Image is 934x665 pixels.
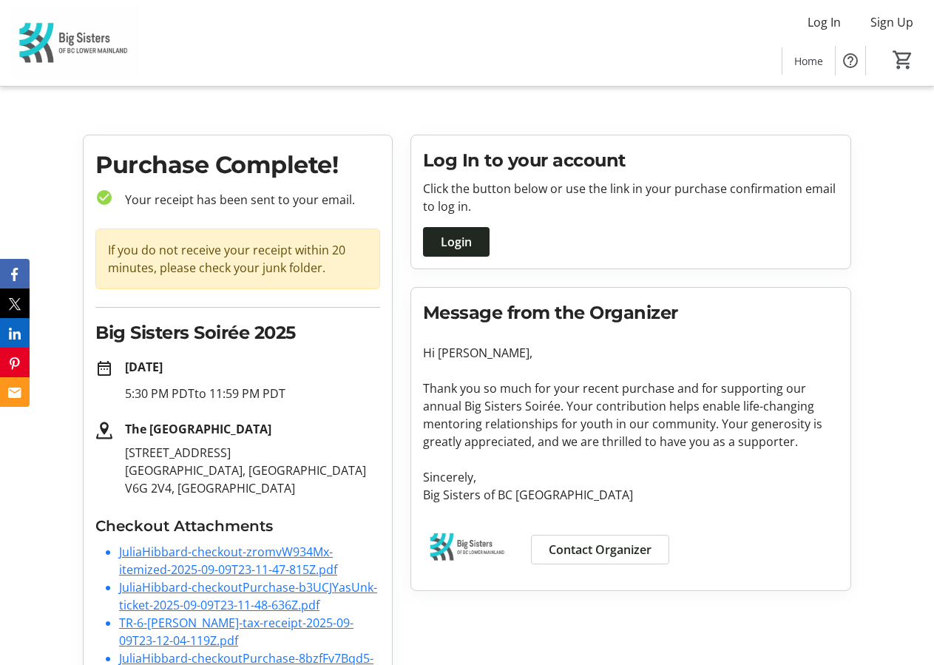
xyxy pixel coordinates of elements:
[549,541,652,558] span: Contact Organizer
[423,486,839,504] p: Big Sisters of BC [GEOGRAPHIC_DATA]
[119,579,377,613] a: JuliaHibbard-checkoutPurchase-b3UCJYasUnk-ticket-2025-09-09T23-11-48-636Z.pdf
[95,147,380,183] h1: Purchase Complete!
[95,229,380,289] div: If you do not receive your receipt within 20 minutes, please check your junk folder.
[870,13,913,31] span: Sign Up
[95,359,113,377] mat-icon: date_range
[125,444,380,497] p: [STREET_ADDRESS] [GEOGRAPHIC_DATA], [GEOGRAPHIC_DATA] V6G 2V4, [GEOGRAPHIC_DATA]
[9,6,141,80] img: Big Sisters of BC Lower Mainland's Logo
[423,468,839,486] p: Sincerely,
[794,53,823,69] span: Home
[423,147,839,174] h2: Log In to your account
[95,320,380,346] h2: Big Sisters Soirée 2025
[859,10,925,34] button: Sign Up
[423,227,490,257] button: Login
[423,180,839,215] p: Click the button below or use the link in your purchase confirmation email to log in.
[423,344,839,362] p: Hi [PERSON_NAME],
[796,10,853,34] button: Log In
[423,379,839,450] p: Thank you so much for your recent purchase and for supporting our annual Big Sisters Soirée. Your...
[890,47,916,73] button: Cart
[125,359,163,375] strong: [DATE]
[808,13,841,31] span: Log In
[125,385,380,402] p: 5:30 PM PDT to 11:59 PM PDT
[836,46,865,75] button: Help
[441,233,472,251] span: Login
[531,535,669,564] a: Contact Organizer
[113,191,380,209] p: Your receipt has been sent to your email.
[95,189,113,206] mat-icon: check_circle
[95,515,380,537] h3: Checkout Attachments
[119,544,337,578] a: JuliaHibbard-checkout-zromvW934Mx-itemized-2025-09-09T23-11-47-815Z.pdf
[782,47,835,75] a: Home
[423,300,839,326] h2: Message from the Organizer
[125,421,271,437] strong: The [GEOGRAPHIC_DATA]
[423,521,514,573] img: Big Sisters of BC Lower Mainland logo
[119,615,353,649] a: TR-6-[PERSON_NAME]-tax-receipt-2025-09-09T23-12-04-119Z.pdf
